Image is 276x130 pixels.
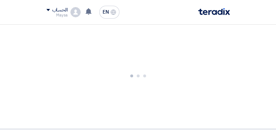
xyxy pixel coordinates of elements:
img: Teradix logo [198,8,230,15]
div: الحساب [52,7,68,13]
span: EN [103,10,109,15]
div: Maysa [46,13,68,17]
button: EN [99,6,119,19]
img: profile_test.png [71,7,81,17]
